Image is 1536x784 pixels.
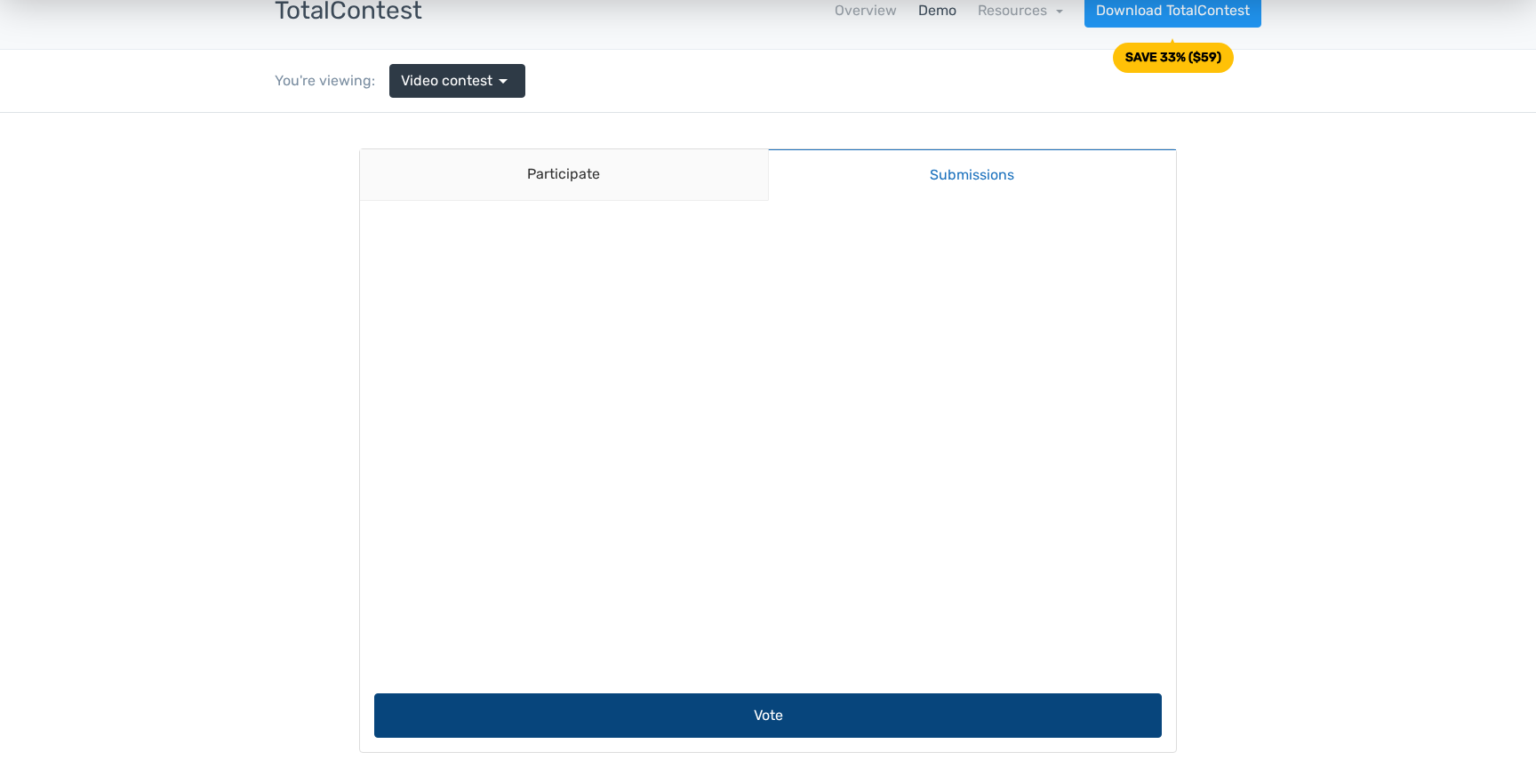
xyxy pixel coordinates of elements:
[360,36,768,88] a: Participate
[401,70,492,92] span: Video contest
[389,64,525,98] a: Video contest arrow_drop_down
[978,2,1063,19] a: Resources
[374,580,1162,625] button: Vote
[1125,52,1221,64] div: SAVE 33% ($59)
[374,102,1162,545] iframe: Forest River Nature Sounds-Gentle Stream Sleeping Sound-Natural Calming Meditation Birdsong Ambience
[492,70,514,92] span: arrow_drop_down
[768,36,1177,88] a: Submissions
[275,70,389,92] div: You're viewing:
